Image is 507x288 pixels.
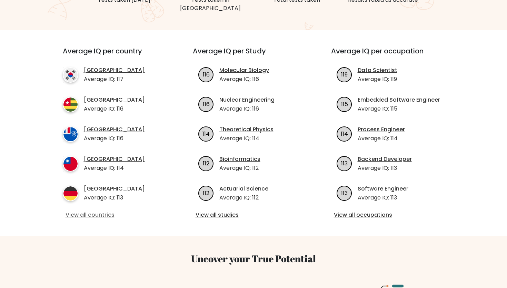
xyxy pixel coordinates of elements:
[219,105,275,113] p: Average IQ: 116
[341,159,348,167] text: 113
[202,100,209,108] text: 116
[358,194,408,202] p: Average IQ: 113
[63,186,78,201] img: country
[202,70,209,78] text: 116
[219,66,269,74] a: Molecular Biology
[202,130,210,137] text: 114
[84,185,145,193] a: [GEOGRAPHIC_DATA]
[341,189,348,197] text: 113
[84,125,145,134] a: [GEOGRAPHIC_DATA]
[63,47,168,63] h3: Average IQ per country
[358,185,408,193] a: Software Engineer
[331,47,453,63] h3: Average IQ per occupation
[203,189,209,197] text: 112
[358,66,397,74] a: Data Scientist
[341,100,348,108] text: 115
[358,134,405,143] p: Average IQ: 114
[63,126,78,142] img: country
[84,66,145,74] a: [GEOGRAPHIC_DATA]
[341,70,348,78] text: 119
[358,125,405,134] a: Process Engineer
[219,164,260,172] p: Average IQ: 112
[84,75,145,83] p: Average IQ: 117
[196,211,312,219] a: View all studies
[84,134,145,143] p: Average IQ: 116
[358,155,412,163] a: Backend Developer
[66,211,165,219] a: View all countries
[219,194,268,202] p: Average IQ: 112
[358,75,397,83] p: Average IQ: 119
[219,155,260,163] a: Bioinformatics
[84,155,145,163] a: [GEOGRAPHIC_DATA]
[219,96,275,104] a: Nuclear Engineering
[219,125,274,134] a: Theoretical Physics
[84,194,145,202] p: Average IQ: 113
[84,164,145,172] p: Average IQ: 114
[219,185,268,193] a: Actuarial Science
[219,75,269,83] p: Average IQ: 116
[63,67,78,83] img: country
[334,211,450,219] a: View all occupations
[30,253,477,265] h3: Uncover your True Potential
[358,96,440,104] a: Embedded Software Engineer
[193,47,315,63] h3: Average IQ per Study
[341,130,348,137] text: 114
[203,159,209,167] text: 112
[219,134,274,143] p: Average IQ: 114
[63,97,78,112] img: country
[84,105,145,113] p: Average IQ: 116
[63,156,78,172] img: country
[84,96,145,104] a: [GEOGRAPHIC_DATA]
[358,105,440,113] p: Average IQ: 115
[358,164,412,172] p: Average IQ: 113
